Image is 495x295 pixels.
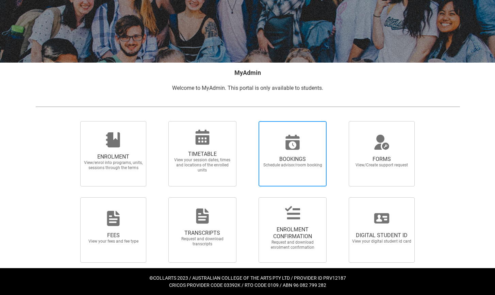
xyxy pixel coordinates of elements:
[83,239,143,244] span: View your fees and fee type
[263,163,323,168] span: Schedule advisor/room booking
[352,239,412,244] span: View your digital student id card
[172,158,232,173] span: View your session dates, times and locations of the enrolled units
[172,85,323,91] span: Welcome to MyAdmin. This portal is only available to students.
[263,226,323,240] span: ENROLMENT CONFIRMATION
[352,232,412,239] span: DIGITAL STUDENT ID
[352,163,412,168] span: View/Create support request
[263,156,323,163] span: BOOKINGS
[352,156,412,163] span: FORMS
[172,236,232,247] span: Request and download transcripts
[83,160,143,170] span: View/enrol into programs, units, sessions through the terms
[83,153,143,160] span: ENROLMENT
[263,240,323,250] span: Request and download enrolment confirmation
[35,68,460,77] h2: MyAdmin
[172,230,232,236] span: TRANSCRIPTS
[172,151,232,158] span: TIMETABLE
[83,232,143,239] span: FEES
